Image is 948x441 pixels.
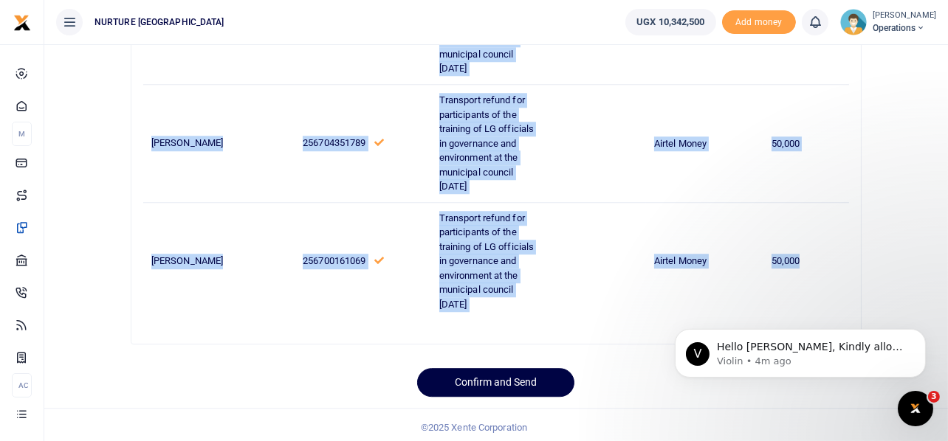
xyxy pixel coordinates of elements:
[646,202,763,319] td: Airtel Money
[873,10,936,22] small: [PERSON_NAME]
[303,137,365,148] span: 256704351789
[840,9,936,35] a: profile-user [PERSON_NAME] Operations
[636,15,704,29] span: UGX 10,342,500
[374,255,384,266] a: This number has been validated
[374,137,384,148] a: This number has been validated
[840,9,867,35] img: profile-user
[89,15,230,29] span: NURTURE [GEOGRAPHIC_DATA]
[653,298,948,401] iframe: Intercom notifications message
[873,21,936,35] span: Operations
[619,9,721,35] li: Wallet ballance
[763,84,849,202] td: 50,000
[417,368,574,397] button: Confirm and Send
[151,137,223,148] span: [PERSON_NAME]
[151,255,223,266] span: [PERSON_NAME]
[12,373,32,397] li: Ac
[722,10,796,35] span: Add money
[13,14,31,32] img: logo-small
[763,202,849,319] td: 50,000
[898,391,933,426] iframe: Intercom live chat
[303,255,365,266] span: 256700161069
[646,84,763,202] td: Airtel Money
[12,122,32,146] li: M
[722,10,796,35] li: Toup your wallet
[431,202,549,319] td: Transport refund for participants of the training of LG officials in governance and environment a...
[13,16,31,27] a: logo-small logo-large logo-large
[928,391,940,403] span: 3
[625,9,715,35] a: UGX 10,342,500
[431,84,549,202] td: Transport refund for participants of the training of LG officials in governance and environment a...
[722,15,796,27] a: Add money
